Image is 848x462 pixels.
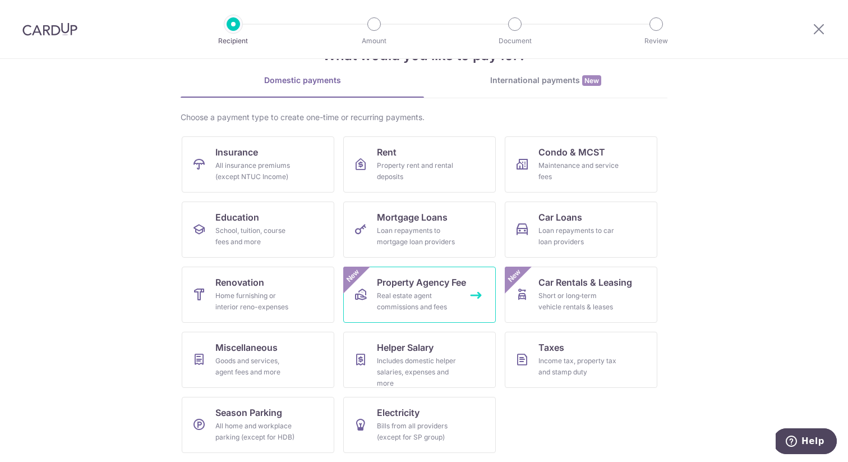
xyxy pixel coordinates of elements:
div: Choose a payment type to create one-time or recurring payments. [181,112,667,123]
div: Loan repayments to car loan providers [538,225,619,248]
div: School, tuition, course fees and more [215,225,296,248]
span: Taxes [538,341,564,354]
a: TaxesIncome tax, property tax and stamp duty [505,332,657,388]
span: Miscellaneous [215,341,278,354]
a: InsuranceAll insurance premiums (except NTUC Income) [182,136,334,193]
span: Help [26,8,49,18]
span: Education [215,211,259,224]
p: Review [615,35,698,47]
span: Mortgage Loans [377,211,448,224]
div: Domestic payments [181,75,424,86]
div: Real estate agent commissions and fees [377,290,458,313]
div: Short or long‑term vehicle rentals & leases [538,290,619,313]
span: Condo & MCST [538,145,605,159]
a: Season ParkingAll home and workplace parking (except for HDB) [182,397,334,453]
span: Renovation [215,276,264,289]
a: Condo & MCSTMaintenance and service fees [505,136,657,193]
span: Helper Salary [377,341,434,354]
a: Helper SalaryIncludes domestic helper salaries, expenses and more [343,332,496,388]
div: All insurance premiums (except NTUC Income) [215,160,296,182]
span: Insurance [215,145,258,159]
p: Amount [333,35,416,47]
div: Includes domestic helper salaries, expenses and more [377,355,458,389]
p: Recipient [192,35,275,47]
p: Document [473,35,556,47]
iframe: Opens a widget where you can find more information [776,428,837,456]
a: RentProperty rent and rental deposits [343,136,496,193]
div: International payments [424,75,667,86]
div: All home and workplace parking (except for HDB) [215,420,296,443]
div: Maintenance and service fees [538,160,619,182]
span: Car Rentals & Leasing [538,276,632,289]
span: Electricity [377,406,420,419]
a: ElectricityBills from all providers (except for SP group) [343,397,496,453]
a: Car LoansLoan repayments to car loan providers [505,202,657,258]
div: Home furnishing or interior reno-expenses [215,290,296,313]
div: Bills from all providers (except for SP group) [377,420,458,443]
div: Goods and services, agent fees and more [215,355,296,378]
span: New [505,267,524,285]
div: Property rent and rental deposits [377,160,458,182]
a: MiscellaneousGoods and services, agent fees and more [182,332,334,388]
img: CardUp [22,22,77,36]
span: Property Agency Fee [377,276,466,289]
div: Loan repayments to mortgage loan providers [377,225,458,248]
span: Rent [377,145,397,159]
span: Season Parking [215,406,282,419]
span: New [582,75,601,86]
span: New [344,267,362,285]
div: Income tax, property tax and stamp duty [538,355,619,378]
a: RenovationHome furnishing or interior reno-expenses [182,267,334,323]
span: Car Loans [538,211,582,224]
a: Mortgage LoansLoan repayments to mortgage loan providers [343,202,496,258]
a: Car Rentals & LeasingShort or long‑term vehicle rentals & leasesNew [505,267,657,323]
a: Property Agency FeeReal estate agent commissions and feesNew [343,267,496,323]
a: EducationSchool, tuition, course fees and more [182,202,334,258]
